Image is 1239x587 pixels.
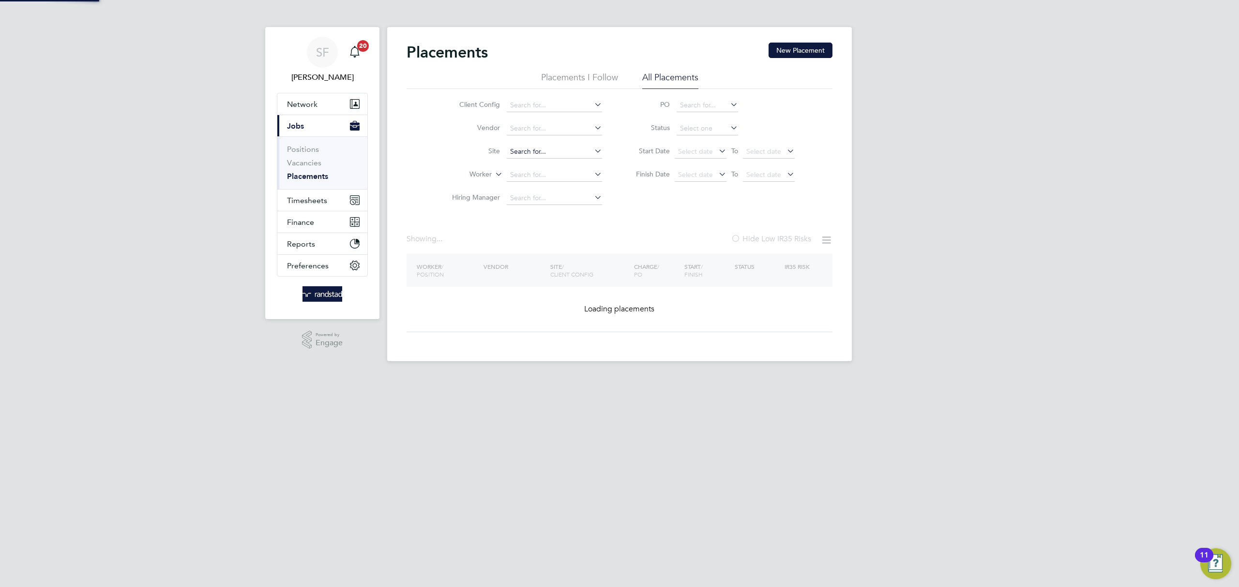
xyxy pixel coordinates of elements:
[728,145,741,157] span: To
[436,170,492,179] label: Worker
[407,43,488,62] h2: Placements
[287,100,317,109] span: Network
[277,190,367,211] button: Timesheets
[287,121,304,131] span: Jobs
[677,122,738,135] input: Select one
[642,72,698,89] li: All Placements
[287,218,314,227] span: Finance
[302,331,343,349] a: Powered byEngage
[444,147,500,155] label: Site
[316,339,343,347] span: Engage
[507,99,602,112] input: Search for...
[277,72,368,83] span: Sheree Flatman
[345,37,364,68] a: 20
[277,233,367,254] button: Reports
[265,27,379,319] nav: Main navigation
[677,99,738,112] input: Search for...
[626,100,670,109] label: PO
[728,168,741,180] span: To
[277,93,367,115] button: Network
[277,255,367,276] button: Preferences
[316,46,329,59] span: SF
[678,170,713,179] span: Select date
[277,115,367,136] button: Jobs
[507,122,602,135] input: Search for...
[507,168,602,182] input: Search for...
[444,123,500,132] label: Vendor
[287,239,315,249] span: Reports
[626,147,670,155] label: Start Date
[678,147,713,156] span: Select date
[357,40,369,52] span: 20
[746,147,781,156] span: Select date
[287,145,319,154] a: Positions
[287,172,328,181] a: Placements
[287,196,327,205] span: Timesheets
[316,331,343,339] span: Powered by
[746,170,781,179] span: Select date
[277,37,368,83] a: SF[PERSON_NAME]
[287,261,329,270] span: Preferences
[277,286,368,302] a: Go to home page
[731,234,811,244] label: Hide Low IR35 Risks
[444,193,500,202] label: Hiring Manager
[626,123,670,132] label: Status
[287,158,321,167] a: Vacancies
[507,191,602,205] input: Search for...
[1200,548,1231,579] button: Open Resource Center, 11 new notifications
[1200,555,1209,568] div: 11
[541,72,618,89] li: Placements I Follow
[437,234,442,244] span: ...
[507,145,602,159] input: Search for...
[407,234,444,244] div: Showing
[277,136,367,189] div: Jobs
[277,211,367,233] button: Finance
[626,170,670,178] label: Finish Date
[444,100,500,109] label: Client Config
[769,43,832,58] button: New Placement
[302,286,343,302] img: randstad-logo-retina.png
